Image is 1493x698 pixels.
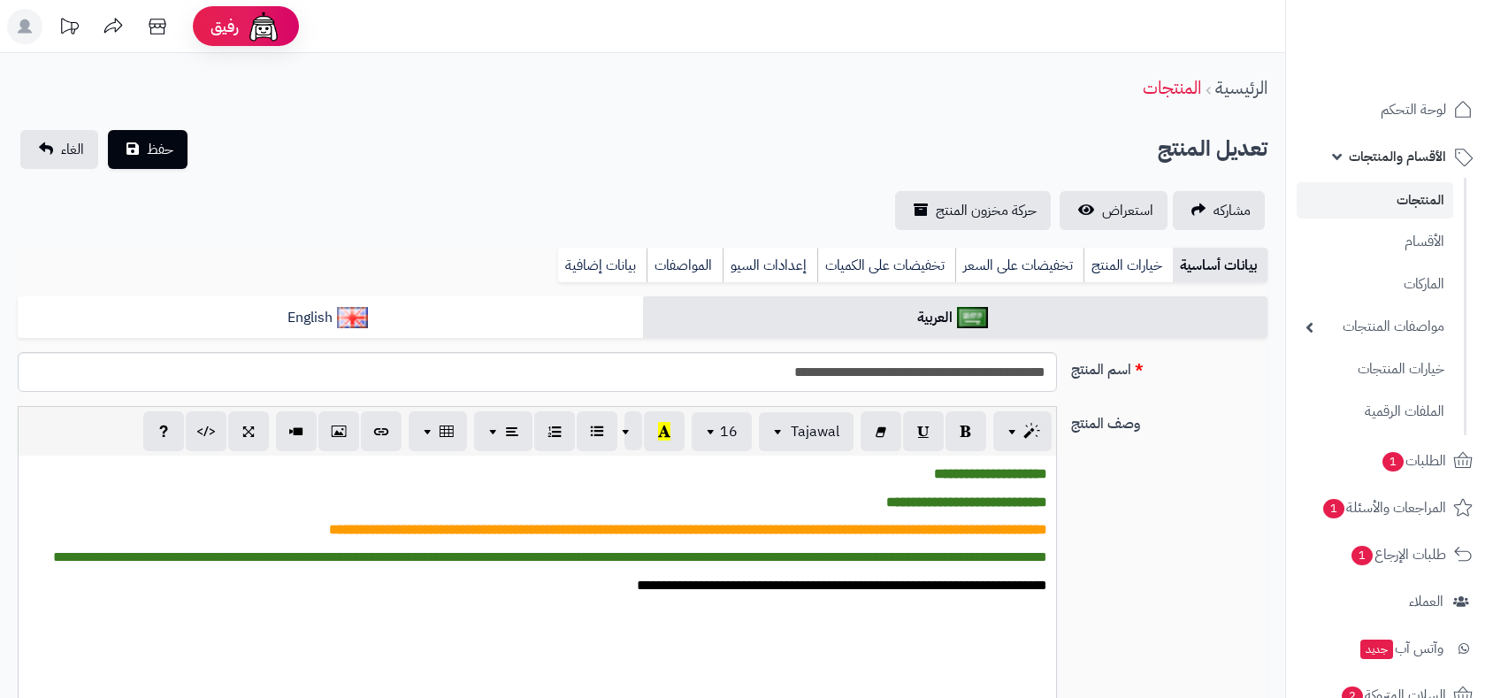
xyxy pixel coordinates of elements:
a: تحديثات المنصة [47,9,91,49]
span: وآتس آب [1359,636,1443,661]
a: خيارات المنتجات [1297,350,1453,388]
a: مشاركه [1173,191,1265,230]
img: العربية [957,307,988,328]
span: 1 [1382,451,1404,472]
a: الملفات الرقمية [1297,393,1453,431]
a: العربية [643,296,1268,340]
a: المنتجات [1297,182,1453,219]
a: الأقسام [1297,223,1453,261]
span: 1 [1351,545,1373,565]
a: الغاء [20,130,98,169]
span: 16 [720,421,738,442]
a: English [18,296,643,340]
label: وصف المنتج [1064,406,1275,434]
a: بيانات أساسية [1173,248,1267,283]
span: حفظ [147,139,173,160]
span: جديد [1360,640,1393,659]
a: طلبات الإرجاع1 [1297,533,1482,576]
a: خيارات المنتج [1083,248,1173,283]
a: تخفيضات على السعر [955,248,1083,283]
label: اسم المنتج [1064,352,1275,380]
span: لوحة التحكم [1381,97,1446,122]
span: رفيق [211,16,239,37]
span: الطلبات [1381,449,1446,473]
h2: تعديل المنتج [1158,131,1267,167]
a: إعدادات السيو [723,248,817,283]
img: English [337,307,368,328]
span: المراجعات والأسئلة [1321,495,1446,520]
a: الرئيسية [1215,74,1267,101]
a: مواصفات المنتجات [1297,308,1453,346]
a: حركة مخزون المنتج [895,191,1051,230]
span: مشاركه [1214,200,1251,221]
span: حركة مخزون المنتج [936,200,1037,221]
a: وآتس آبجديد [1297,627,1482,670]
a: العملاء [1297,580,1482,623]
span: طلبات الإرجاع [1350,542,1446,567]
a: الطلبات1 [1297,440,1482,482]
a: لوحة التحكم [1297,88,1482,131]
a: المواصفات [647,248,723,283]
span: 1 [1322,498,1344,518]
a: استعراض [1060,191,1168,230]
img: logo-2.png [1373,32,1476,69]
span: الغاء [61,139,84,160]
span: استعراض [1102,200,1153,221]
button: 16 [692,412,752,451]
button: حفظ [108,130,188,169]
a: المراجعات والأسئلة1 [1297,487,1482,529]
span: Tajawal [791,421,839,442]
span: العملاء [1409,589,1443,614]
span: الأقسام والمنتجات [1349,144,1446,169]
a: المنتجات [1143,74,1201,101]
a: بيانات إضافية [558,248,647,283]
a: الماركات [1297,265,1453,303]
img: ai-face.png [246,9,281,44]
a: تخفيضات على الكميات [817,248,955,283]
button: Tajawal [759,412,854,451]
